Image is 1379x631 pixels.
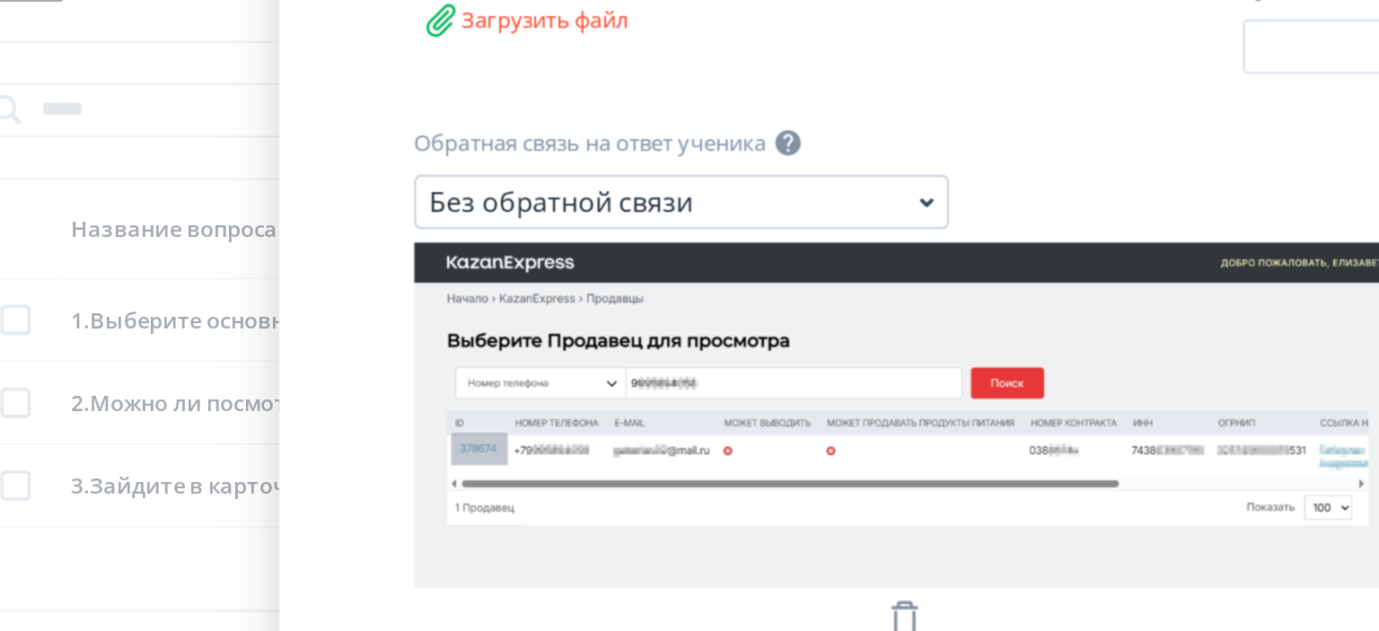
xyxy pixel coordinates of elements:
[357,40,1022,609] div: Modal
[418,65,876,89] div: Редактирование вопроса
[437,291,577,312] div: Без обратной связи
[876,58,968,94] button: Сохранить
[429,548,943,569] span: Необходимо загрузить картинку и выбрать область правильного ответа
[869,162,950,197] label: [PERSON_NAME]
[429,162,618,180] div: Файлы для ученика
[429,262,616,280] label: Обратная связь на ответ ученика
